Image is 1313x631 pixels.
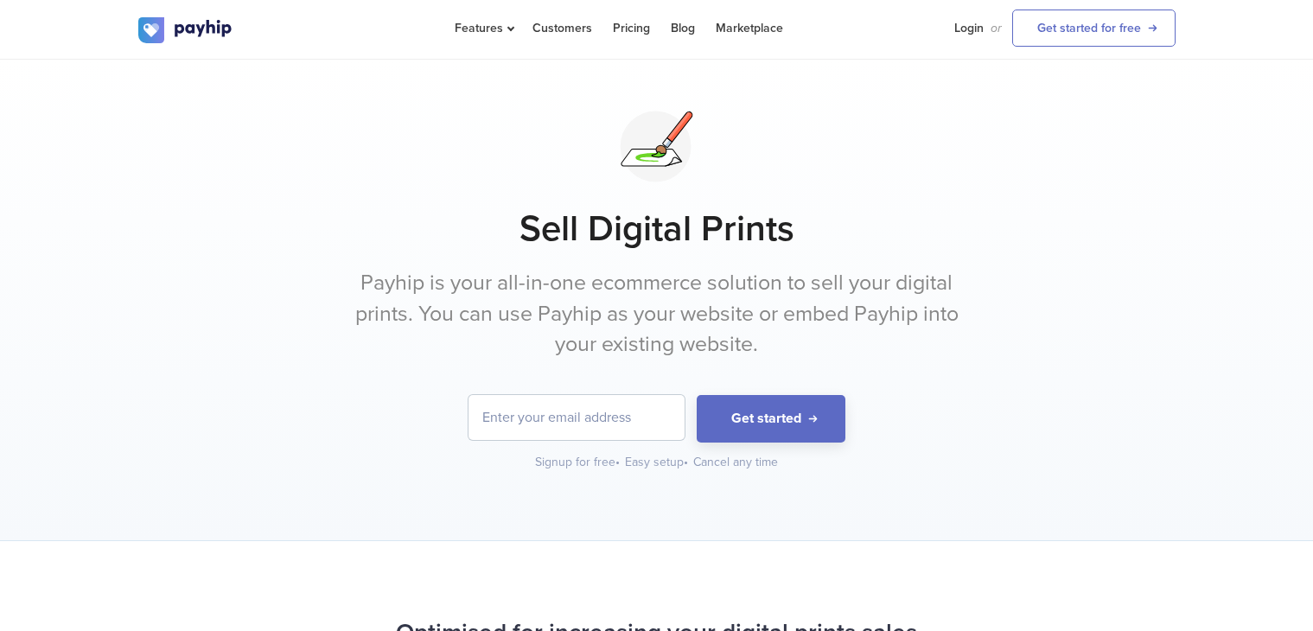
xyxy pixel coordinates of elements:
div: Easy setup [625,454,690,471]
h1: Sell Digital Prints [138,207,1176,251]
div: Signup for free [535,454,621,471]
span: • [615,455,620,469]
span: • [684,455,688,469]
img: logo.svg [138,17,233,43]
p: Payhip is your all-in-one ecommerce solution to sell your digital prints. You can use Payhip as y... [333,268,981,360]
input: Enter your email address [468,395,685,440]
a: Get started for free [1012,10,1176,47]
span: Features [455,21,512,35]
button: Get started [697,395,845,443]
div: Cancel any time [693,454,778,471]
img: svg+xml;utf8,%3Csvg%20viewBox%3D%220%200%20100%20100%22%20xmlns%3D%22http%3A%2F%2Fwww.w3.org%2F20... [613,103,700,190]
